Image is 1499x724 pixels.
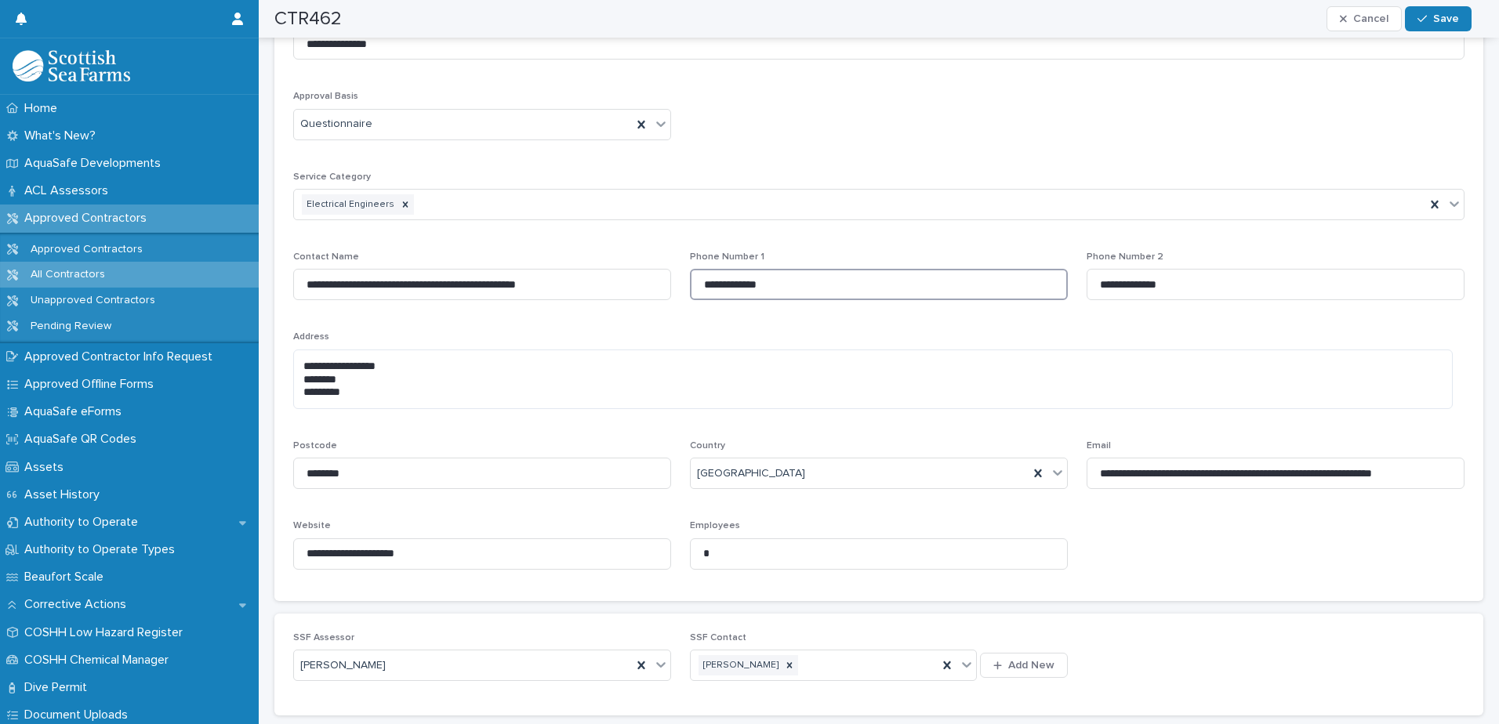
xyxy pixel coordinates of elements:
[302,194,397,215] div: Electrical Engineers
[1087,441,1111,451] span: Email
[1087,252,1163,262] span: Phone Number 2
[18,653,181,668] p: COSHH Chemical Manager
[293,252,359,262] span: Contact Name
[690,633,746,643] span: SSF Contact
[18,156,173,171] p: AquaSafe Developments
[18,570,116,585] p: Beaufort Scale
[1327,6,1402,31] button: Cancel
[18,183,121,198] p: ACL Assessors
[18,460,76,475] p: Assets
[1405,6,1472,31] button: Save
[274,8,342,31] h2: CTR462
[18,542,187,557] p: Authority to Operate Types
[18,597,139,612] p: Corrective Actions
[293,332,329,342] span: Address
[1353,13,1388,24] span: Cancel
[18,268,118,281] p: All Contractors
[699,655,781,676] div: [PERSON_NAME]
[18,101,70,116] p: Home
[18,377,166,392] p: Approved Offline Forms
[1008,660,1054,671] span: Add New
[293,521,331,530] span: Website
[1433,13,1459,24] span: Save
[18,487,112,502] p: Asset History
[690,441,725,451] span: Country
[18,432,149,447] p: AquaSafe QR Codes
[690,252,764,262] span: Phone Number 1
[293,633,354,643] span: SSF Assessor
[18,404,134,419] p: AquaSafe eForms
[300,116,372,132] span: Questionnaire
[18,625,195,640] p: COSHH Low Hazard Register
[13,50,130,81] img: bPIBxiqnSb2ggTQWdOVV
[18,515,151,530] p: Authority to Operate
[18,349,225,364] p: Approved Contractor Info Request
[980,653,1068,678] button: Add New
[18,320,124,333] p: Pending Review
[690,521,740,530] span: Employees
[18,294,168,307] p: Unapproved Contractors
[18,243,155,256] p: Approved Contractors
[18,708,140,722] p: Document Uploads
[697,465,805,482] span: [GEOGRAPHIC_DATA]
[293,441,337,451] span: Postcode
[293,172,371,182] span: Service Category
[18,211,159,226] p: Approved Contractors
[300,657,386,674] span: [PERSON_NAME]
[293,92,358,101] span: Approval Basis
[18,680,100,695] p: Dive Permit
[18,129,108,143] p: What's New?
